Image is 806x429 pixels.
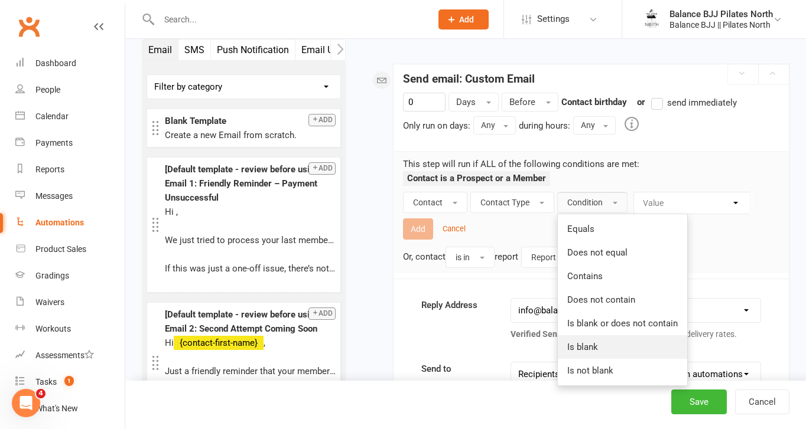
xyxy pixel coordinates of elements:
a: Payments [15,130,125,156]
div: Calendar [35,112,69,121]
input: Search... [155,11,423,28]
button: Save [671,389,727,414]
span: Settings [537,6,570,32]
div: Payments [35,138,73,148]
div: What's New [35,404,78,413]
a: Is blank [558,335,687,359]
span: Report [531,253,556,262]
button: Add [308,307,336,320]
p: We just tried to process your last membership payment on for the amount of , but it looks like it... [165,233,336,247]
a: Automations [15,209,125,236]
button: SMS [178,40,211,60]
strong: Contact is a Prospect or a Member [407,173,546,184]
label: Reply Address [412,298,502,312]
div: Balance BJJ || Pilates North [669,19,773,30]
p: This step will run if ALL of the following conditions are met: [403,157,779,171]
div: Gradings [35,271,69,280]
span: 4 [36,389,45,398]
strong: Contact birthday [561,97,627,107]
a: Is not blank [558,359,687,382]
p: Hi , [165,205,336,219]
div: Messages [35,191,73,201]
div: [Default template - review before using] Email 1: Friendly Reminder – Payment Unsuccessful [165,162,336,205]
span: Contains [567,271,603,281]
button: Email User [295,40,352,60]
span: is in [456,253,470,262]
div: Blank Template [165,114,336,128]
a: Is blank or does not contain [558,312,687,335]
a: Product Sales [15,236,125,263]
strong: Send email: Custom Email [403,72,535,86]
a: Tasks 1 [15,369,125,395]
button: is in [446,247,495,268]
button: Before [502,93,558,112]
div: Or, contact report [403,244,779,268]
button: Any [573,116,616,134]
div: Product Sales [35,244,86,254]
p: Just a friendly reminder that your membership payment for was unsuccessful when we tried on . But... [165,364,336,378]
div: People [35,85,60,94]
div: Tasks [35,377,57,387]
a: Assessments [15,342,125,369]
button: Condition [557,192,628,213]
span: Is blank or does not contain [567,318,678,329]
div: Assessments [35,351,94,360]
a: People [15,77,125,103]
p: Hi , [165,336,336,350]
div: Reports [35,165,64,174]
button: Add [438,9,489,30]
div: Create a new Email from scratch. [165,128,336,142]
span: Using this address will improve delivery rates. [511,329,737,339]
a: Gradings [15,263,125,289]
span: Does not equal [567,247,628,258]
div: Workouts [35,324,71,333]
span: Contact [413,198,443,207]
span: Add [459,15,474,24]
a: Waivers [15,289,125,316]
a: Messages [15,183,125,209]
span: Days [456,97,476,107]
div: Waivers [35,297,64,307]
a: Clubworx [14,12,44,41]
button: Contact [403,192,467,213]
div: Automations [35,218,84,227]
a: Calendar [15,103,125,130]
iframe: Intercom live chat [12,389,40,417]
button: Cancel [735,389,789,414]
div: [Default template - review before using] Email 2: Second Attempt Coming Soon [165,307,336,336]
span: Before [509,97,535,107]
button: Add [308,114,336,126]
div: Only run on days: [403,119,470,133]
a: Equals [558,217,687,241]
button: Any [473,116,516,134]
button: Contact Type [470,192,554,213]
button: Push Notification [211,40,295,60]
div: Balance BJJ Pilates North [669,9,773,19]
span: 1 [64,376,74,386]
span: Contact Type [480,198,529,207]
span: Is blank [567,342,598,352]
strong: Verified Sender: [511,329,572,339]
div: Dashboard [35,58,76,68]
button: Report [521,247,581,268]
a: Does not contain [558,288,687,312]
button: Days [448,93,499,112]
div: during hours: [519,119,570,133]
small: Cancel [443,224,466,233]
span: Equals [567,224,594,234]
a: Does not equal [558,241,687,264]
img: thumb_image1754262066.png [640,8,664,31]
span: Does not contain [567,294,635,305]
a: Workouts [15,316,125,342]
button: Add [308,162,336,175]
a: What's New [15,395,125,422]
a: Contains [558,264,687,288]
p: If this was just a one-off issue, there’s nothing you need to do! But if you’d like to check or u... [165,261,336,276]
button: Email [142,40,178,60]
a: Dashboard [15,50,125,77]
label: Send to [412,362,502,376]
a: Reports [15,156,125,183]
span: send immediately [667,96,737,108]
span: Is not blank [567,365,613,376]
div: or [630,95,737,110]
